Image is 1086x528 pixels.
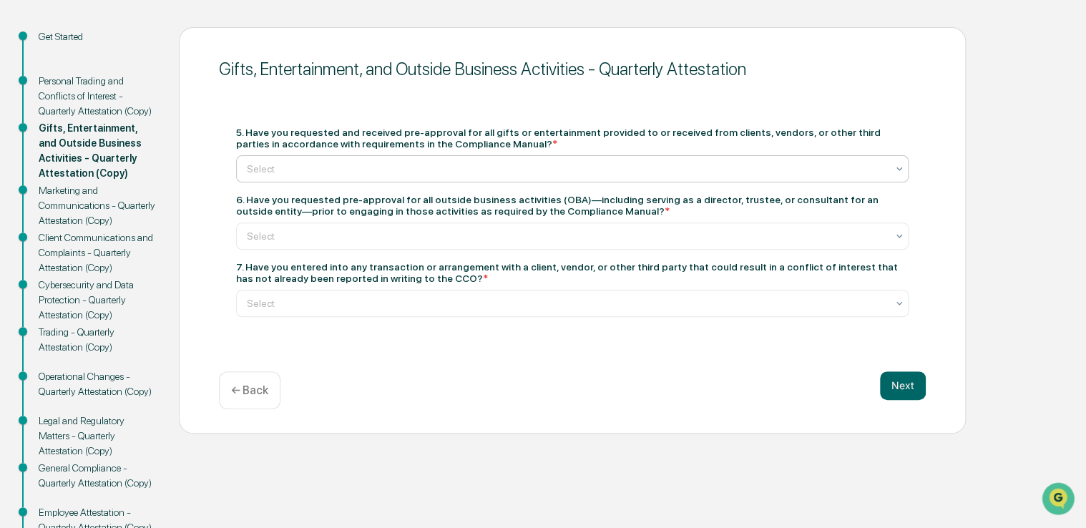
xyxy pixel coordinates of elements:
div: Client Communications and Complaints - Quarterly Attestation (Copy) [39,230,156,275]
span: Preclearance [29,180,92,195]
div: Cybersecurity and Data Protection - Quarterly Attestation (Copy) [39,278,156,323]
div: Operational Changes - Quarterly Attestation (Copy) [39,369,156,399]
span: Attestations [118,180,177,195]
img: 1746055101610-c473b297-6a78-478c-a979-82029cc54cd1 [14,109,40,135]
div: Trading - Quarterly Attestation (Copy) [39,325,156,355]
div: Start new chat [49,109,235,124]
a: Powered byPylon [101,242,173,253]
a: 🖐️Preclearance [9,175,98,200]
a: 🔎Data Lookup [9,202,96,228]
div: Gifts, Entertainment, and Outside Business Activities - Quarterly Attestation [219,59,926,79]
span: Data Lookup [29,207,90,222]
iframe: Open customer support [1040,481,1079,519]
div: General Compliance - Quarterly Attestation (Copy) [39,461,156,491]
div: 7. Have you entered into any transaction or arrangement with a client, vendor, or other third par... [236,261,909,284]
div: Gifts, Entertainment, and Outside Business Activities - Quarterly Attestation (Copy) [39,121,156,181]
button: Next [880,371,926,400]
div: Marketing and Communications - Quarterly Attestation (Copy) [39,183,156,228]
div: 🖐️ [14,182,26,193]
div: Personal Trading and Conflicts of Interest - Quarterly Attestation (Copy) [39,74,156,119]
span: Pylon [142,243,173,253]
p: How can we help? [14,30,260,53]
div: 🗄️ [104,182,115,193]
a: 🗄️Attestations [98,175,183,200]
div: 6. Have you requested pre-approval for all outside business activities (OBA)—including serving as... [236,194,909,217]
div: 5. Have you requested and received pre-approval for all gifts or entertainment provided to or rec... [236,127,909,150]
div: 🔎 [14,209,26,220]
div: Get Started [39,29,156,44]
div: We're available if you need us! [49,124,181,135]
div: Legal and Regulatory Matters - Quarterly Attestation (Copy) [39,414,156,459]
button: Start new chat [243,114,260,131]
p: ← Back [231,383,268,397]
